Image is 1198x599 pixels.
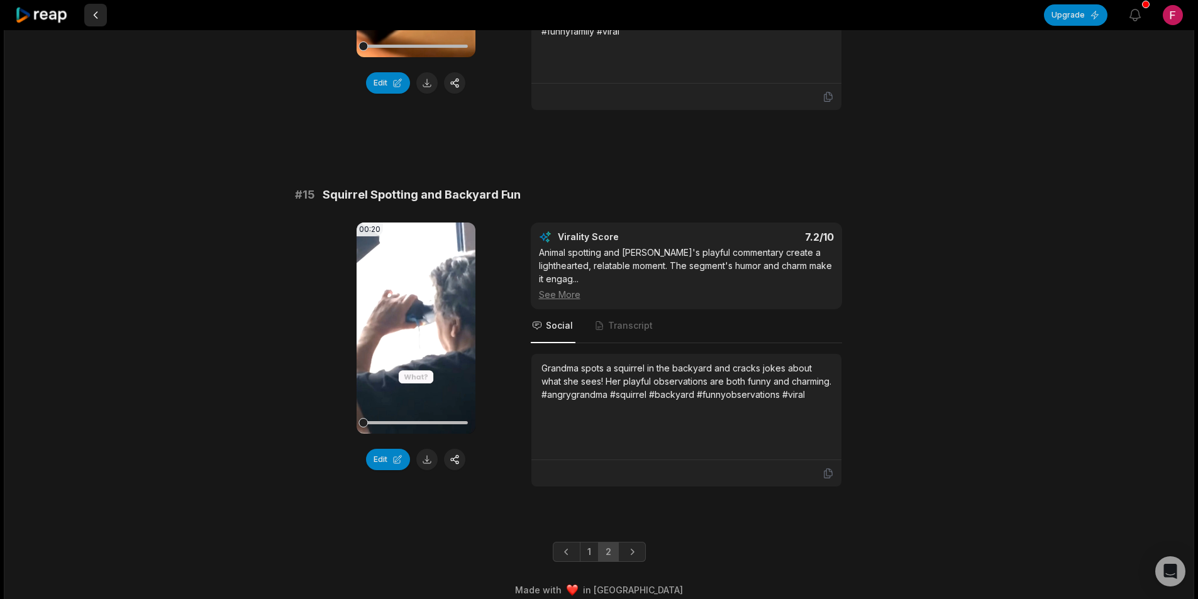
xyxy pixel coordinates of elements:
[1155,556,1185,586] div: Open Intercom Messenger
[598,542,619,562] a: Page 2 is your current page
[539,246,834,301] div: Animal spotting and [PERSON_NAME]'s playful commentary create a lighthearted, relatable moment. T...
[618,542,646,562] a: Next page
[531,309,842,343] nav: Tabs
[366,449,410,470] button: Edit
[699,231,834,243] div: 7.2 /10
[366,72,410,94] button: Edit
[580,542,599,562] a: Page 1
[323,186,521,204] span: Squirrel Spotting and Backyard Fun
[357,223,475,434] video: Your browser does not support mp4 format.
[16,583,1182,596] div: Made with in [GEOGRAPHIC_DATA]
[553,542,580,562] a: Previous page
[541,361,831,401] div: Grandma spots a squirrel in the backyard and cracks jokes about what she sees! Her playful observ...
[539,288,834,301] div: See More
[1044,4,1107,26] button: Upgrade
[546,319,573,332] span: Social
[608,319,653,332] span: Transcript
[553,542,646,562] ul: Pagination
[295,186,315,204] span: # 15
[558,231,693,243] div: Virality Score
[567,585,578,596] img: heart emoji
